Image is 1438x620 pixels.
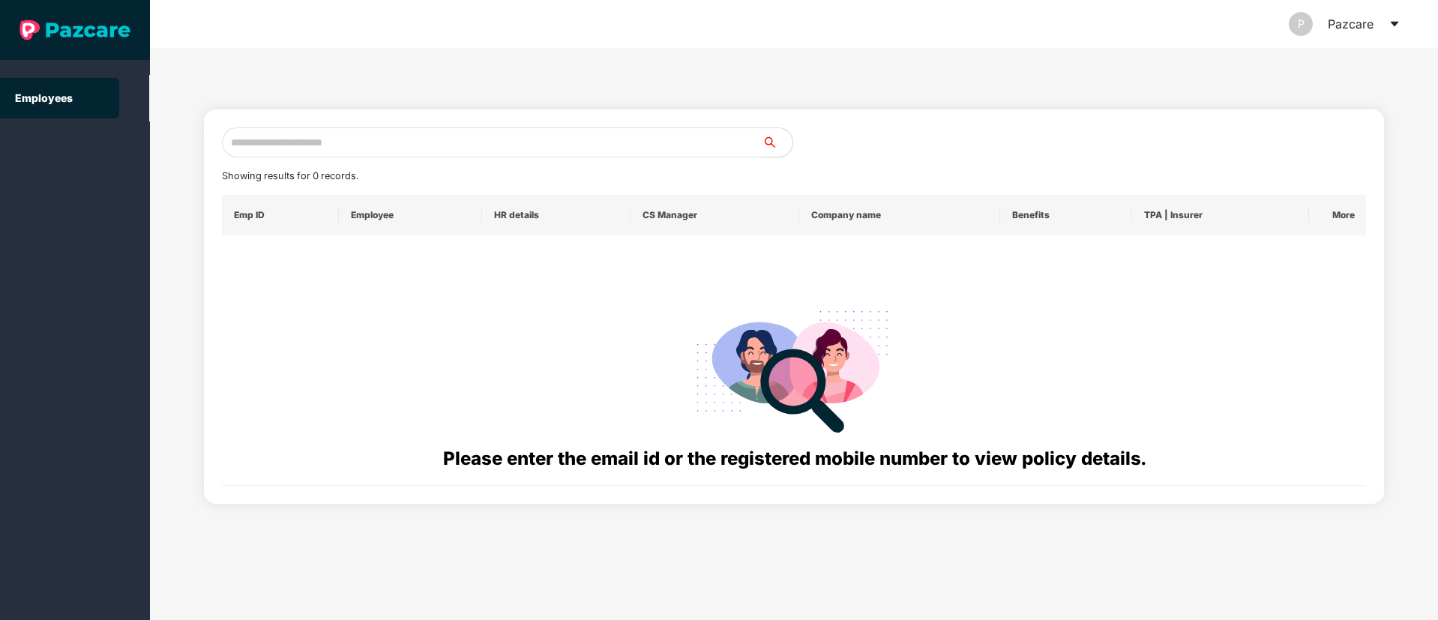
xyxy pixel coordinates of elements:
span: Please enter the email id or the registered mobile number to view policy details. [443,448,1146,469]
th: HR details [482,195,630,235]
button: search [762,127,793,157]
th: Benefits [1000,195,1132,235]
span: caret-down [1389,18,1401,30]
span: search [762,136,792,148]
th: TPA | Insurer [1132,195,1309,235]
a: Employees [15,91,73,104]
th: CS Manager [631,195,799,235]
th: Company name [799,195,1000,235]
th: Employee [339,195,482,235]
th: Emp ID [222,195,340,235]
th: More [1309,195,1366,235]
span: Showing results for 0 records. [222,170,358,181]
span: P [1298,12,1305,36]
img: svg+xml;base64,PHN2ZyB4bWxucz0iaHR0cDovL3d3dy53My5vcmcvMjAwMC9zdmciIHdpZHRoPSIyODgiIGhlaWdodD0iMj... [686,292,902,445]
